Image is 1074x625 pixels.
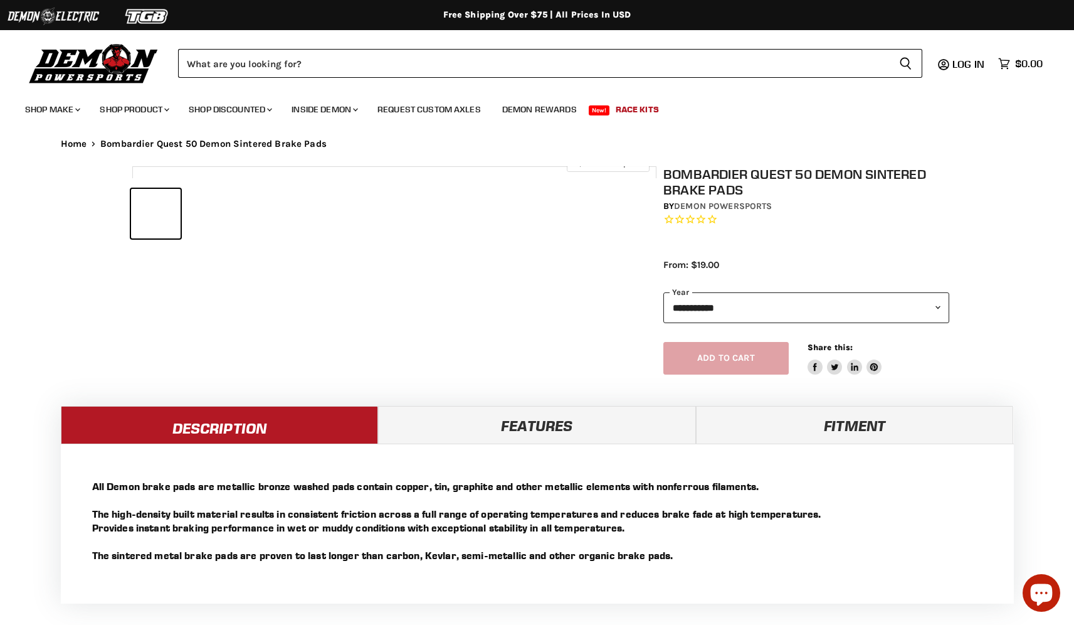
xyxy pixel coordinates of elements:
p: All Demon brake pads are metallic bronze washed pads contain copper, tin, graphite and other meta... [92,479,982,562]
span: Share this: [808,343,853,352]
span: Bombardier Quest 50 Demon Sintered Brake Pads [100,139,327,149]
span: Log in [952,58,984,70]
a: Race Kits [606,97,668,122]
span: New! [589,105,610,115]
a: Fitment [696,406,1014,444]
a: Inside Demon [282,97,366,122]
button: Bombardier Quest 50 Demon Sintered Brake Pads thumbnail [131,189,181,238]
nav: Breadcrumbs [36,139,1039,149]
img: TGB Logo 2 [100,4,194,28]
input: Search [178,49,889,78]
form: Product [178,49,922,78]
span: Click to expand [573,158,643,168]
h1: Bombardier Quest 50 Demon Sintered Brake Pads [663,166,949,198]
div: Free Shipping Over $75 | All Prices In USD [36,9,1039,21]
a: Demon Powersports [674,201,772,211]
a: Demon Rewards [493,97,586,122]
aside: Share this: [808,342,882,375]
a: Shop Product [90,97,177,122]
a: Home [61,139,87,149]
img: Demon Powersports [25,41,162,85]
inbox-online-store-chat: Shopify online store chat [1019,574,1064,615]
span: $0.00 [1015,58,1043,70]
a: Description [61,406,379,444]
a: Request Custom Axles [368,97,490,122]
button: Search [889,49,922,78]
ul: Main menu [16,92,1040,122]
a: Log in [947,58,992,70]
a: Features [378,406,696,444]
div: by [663,200,949,213]
img: Demon Electric Logo 2 [6,4,100,28]
a: Shop Make [16,97,88,122]
a: $0.00 [992,55,1049,73]
span: From: $19.00 [663,259,719,270]
a: Shop Discounted [179,97,280,122]
span: Rated 0.0 out of 5 stars 0 reviews [663,213,949,227]
select: year [663,292,949,323]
